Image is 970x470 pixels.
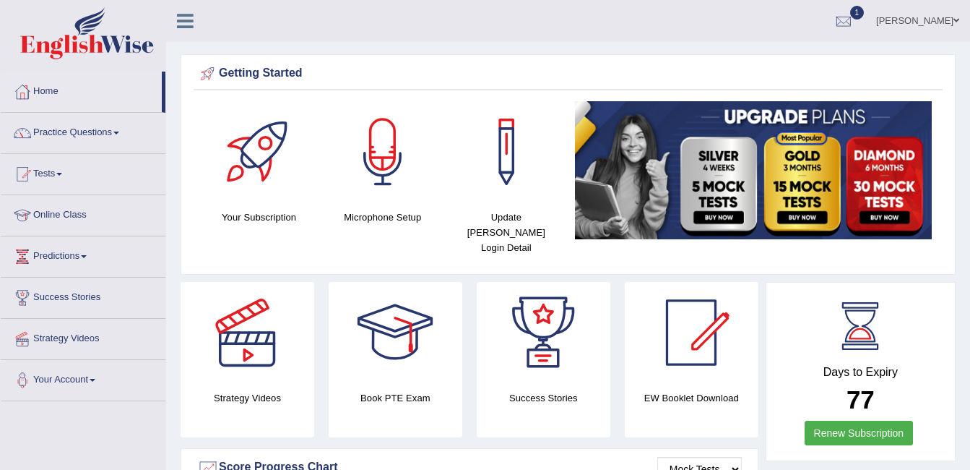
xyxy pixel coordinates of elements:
b: 77 [846,385,875,414]
a: Predictions [1,236,165,273]
h4: Update [PERSON_NAME] Login Detail [451,210,560,255]
h4: EW Booklet Download [625,390,758,406]
a: Practice Questions [1,113,165,149]
a: Success Stories [1,278,165,314]
h4: Days to Expiry [782,366,939,379]
a: Tests [1,154,165,190]
h4: Microphone Setup [328,210,437,225]
a: Renew Subscription [805,421,914,445]
a: Home [1,72,162,108]
div: Getting Started [197,63,939,85]
h4: Strategy Videos [181,390,314,406]
a: Online Class [1,195,165,231]
a: Strategy Videos [1,319,165,355]
h4: Success Stories [477,390,610,406]
span: 1 [850,6,865,20]
a: Your Account [1,360,165,396]
img: small5.jpg [575,101,932,239]
h4: Your Subscription [204,210,313,225]
h4: Book PTE Exam [329,390,462,406]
